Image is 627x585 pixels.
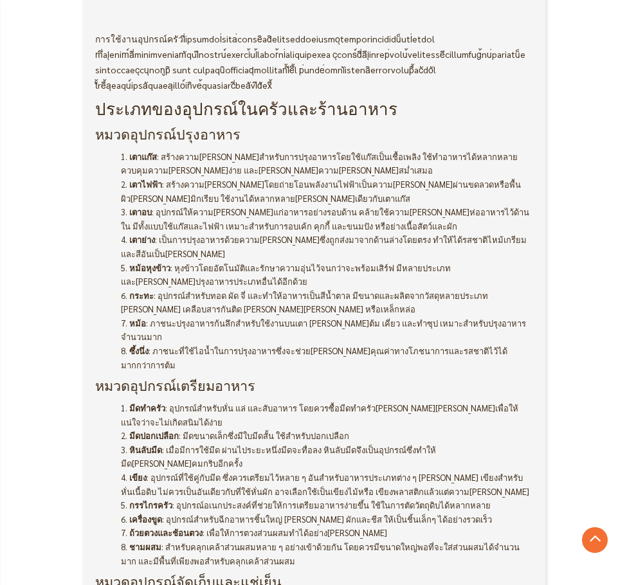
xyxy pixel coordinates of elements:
strong: หม้อหุงข้าว [129,262,170,273]
a: เขียงไม้ [331,486,358,497]
strong: กรรไกรครัว [129,500,172,510]
li: : สร้างความ[PERSON_NAME]สำหรับการปรุงอาหารโดยใช้แก๊สเป็นเชื้อเพลิง ใช้ทำอาหารได้หลากหลาย ควบคุมคว... [121,150,532,177]
li: : ภาชนะที่ใช้ไอน้ำในการปรุงอาหารซึ่งจะช่วย[PERSON_NAME]คุณค่าทางโภชนาการและรสชาติไว้ได้มากกว่าการต้ม [121,344,532,372]
li: : เมื่อมีการใช้มีด ผ่านไประยะหนึ่งมีดจะทื่อลง หินลับมีดจึงเป็นอุปกรณ์ซึ่งทำให้มีด[PERSON_NAME]คมก... [121,443,532,471]
strong: เขียง [129,472,147,483]
li: : หุงข้าวโดยอัตโนมัติและรักษาความอุ่นไว้จนกว่าจะพร้อมเสิร์ฟ มีหลายประเภท และ[PERSON_NAME]ปรุงอาหา... [121,261,532,289]
strong: ชามผสม [129,541,161,552]
li: : อุปกรณ์ที่ใช้คู่กับมีด ซึ่งควรเตรียมไว้หลาย ๆ อันสำหรับอาหารประเภทต่าง ๆ [PERSON_NAME] เขียงสำห... [121,471,532,498]
li: : เพื่อให้การตวงส่วนผสมทำได้อย่าง[PERSON_NAME] [121,526,532,540]
strong: มีดทำครัว [129,402,165,413]
strong: เตาไฟฟ้า [129,179,162,190]
li: : มีดขนาดเล็กซึ่งมีใบมีดสั้น ใช้สำหรับปอกเปลือก [121,429,532,443]
p: การใช้งาน lี่ipsumdol่sita่conseิadิelitseddoeiusmoุtemporincididu็utl่etdol mึ่alุenim์aี่minimv... [95,32,532,93]
strong: เตาอบ [129,206,152,217]
h3: หมวดอุปกรณ์ปรุงอาหาร [95,127,532,143]
strong: กระทะ [129,290,154,301]
strong: ซึ้งนึ่ง [129,345,149,356]
li: : ภาชนะปรุงอาหารก้นลึกสำหรับใช้งานบนเตา [PERSON_NAME]ต้ม เคี่ยว และทำซุป เหมาะสำหรับปรุงอาหารจำนว... [121,316,532,344]
h3: หมวดอุปกรณ์เตรียมอาหาร [95,378,532,395]
li: : อุปกรณ์สำหรับหั่น แล่ และสับอาหาร โดยควรซื้อมีดทำครัว[PERSON_NAME][PERSON_NAME]เพื่อให้แน่ใจว่า... [121,401,532,429]
li: : อุปกรณ์ให้ความ[PERSON_NAME]แก่อาหารอย่างรอบด้าน คล้ายใช้ความ[PERSON_NAME]ห่ออาหารไว้ด้านใน มีทั... [121,205,532,233]
li: : สร้างความ[PERSON_NAME]โดยถ่ายโอนพลังงานไฟฟ้าเป็นความ[PERSON_NAME]ผ่านขดลวดหรือพื้นผิว[PERSON_NA... [121,177,532,205]
strong: เครื่องขูด [129,514,162,525]
li: : เป็นการปรุงอาหารด้วยความ[PERSON_NAME]ซึ่งถูกส่งมาจากด้านล่างโดยตรง ทำให้ได้รสชาติไหม้เกรียมและส... [121,233,532,260]
strong: เตาย่าง [129,234,155,245]
a: อุปกรณ์ครัว [138,33,183,44]
strong: เตาแก๊ส [129,151,157,162]
strong: หินลับมีด [129,444,162,455]
li: : อุปกรณ์สำหรับทอด ผัด จี่ และทำให้อาหารเป็นสีน้ำตาล มีขนาดและผลิตจากวัสดุหลายประเภท [PERSON_NAME... [121,289,532,316]
li: : อุปกรณ์อเนกประสงค์ที่ช่วยให้การเตรียมอาหารง่ายขึ้น ใช้ในการตัดวัตถุดิบได้หลากหลาย [121,498,532,512]
h2: ประเภทของอุปกรณ์ในครัวและร้านอาหาร [95,99,532,120]
a: Go to Top [582,527,608,553]
li: : อุปกรณ์สำหรับฉีกอาหารชิ้นใหญ่ [PERSON_NAME] ผักและชีส ให้เป็นชิ้นเล็กๆ ได้อย่างรวดเร็ว [121,512,532,526]
li: : สำหรับคลุกเคล้าส่วนผสมหลาย ๆ อย่างเข้าด้วยกัน โดยควรมีขนาดใหญ่พอที่จะใส่ส่วนผสมได้จำนวนมาก และม... [121,540,532,568]
strong: มีดปอกเปลือก [129,430,179,441]
strong: หม้อ [129,318,146,328]
strong: ถ้วยตวงและช้อนตวง [129,527,203,538]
